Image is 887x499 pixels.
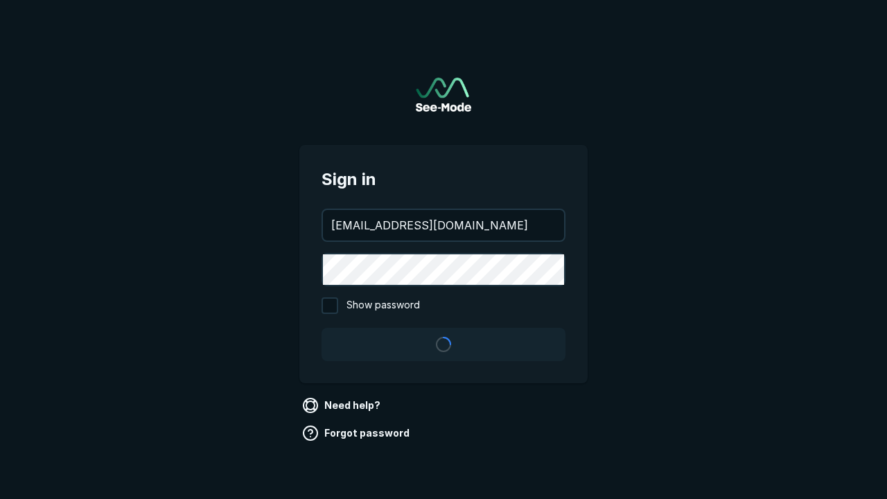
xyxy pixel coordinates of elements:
a: Need help? [299,394,386,417]
a: Forgot password [299,422,415,444]
a: Go to sign in [416,78,471,112]
span: Show password [346,297,420,314]
img: See-Mode Logo [416,78,471,112]
input: your@email.com [323,210,564,240]
span: Sign in [322,167,565,192]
